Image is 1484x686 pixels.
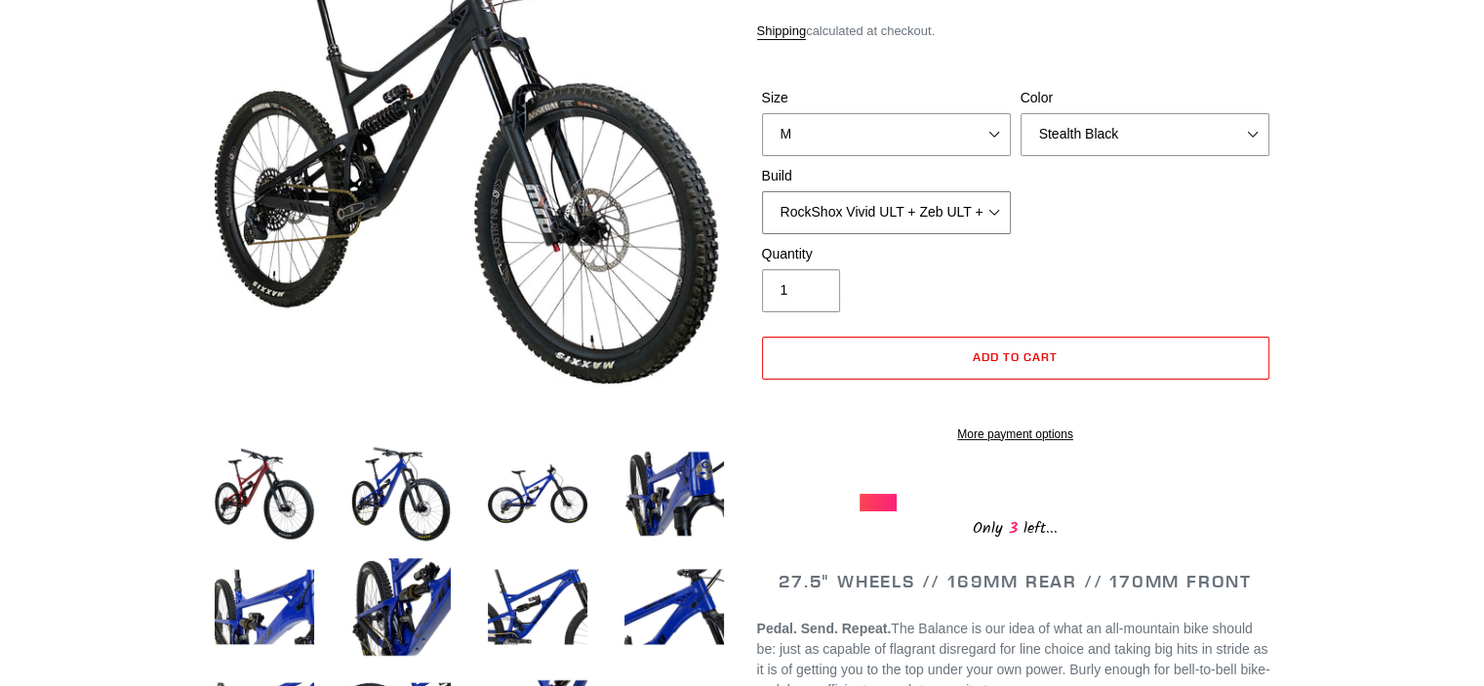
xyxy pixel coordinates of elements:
span: Add to cart [973,349,1058,364]
a: More payment options [762,425,1269,443]
label: Color [1021,88,1269,108]
label: Size [762,88,1011,108]
img: Load image into Gallery viewer, BALANCE - Complete Bike [211,440,318,547]
label: Quantity [762,244,1011,264]
img: Load image into Gallery viewer, BALANCE - Complete Bike [484,553,591,661]
img: Load image into Gallery viewer, BALANCE - Complete Bike [484,440,591,547]
img: Load image into Gallery viewer, BALANCE - Complete Bike [621,553,728,661]
img: Load image into Gallery viewer, BALANCE - Complete Bike [347,440,455,547]
b: Pedal. Send. Repeat. [757,621,892,636]
img: Load image into Gallery viewer, BALANCE - Complete Bike [621,440,728,547]
img: Load image into Gallery viewer, BALANCE - Complete Bike [211,553,318,661]
div: calculated at checkout. [757,21,1274,41]
label: Build [762,166,1011,186]
button: Add to cart [762,337,1269,380]
img: Load image into Gallery viewer, BALANCE - Complete Bike [347,553,455,661]
span: 3 [1003,516,1023,541]
a: Shipping [757,23,807,40]
div: Only left... [860,511,1172,542]
h2: 27.5" WHEELS // 169MM REAR // 170MM FRONT [757,571,1274,592]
